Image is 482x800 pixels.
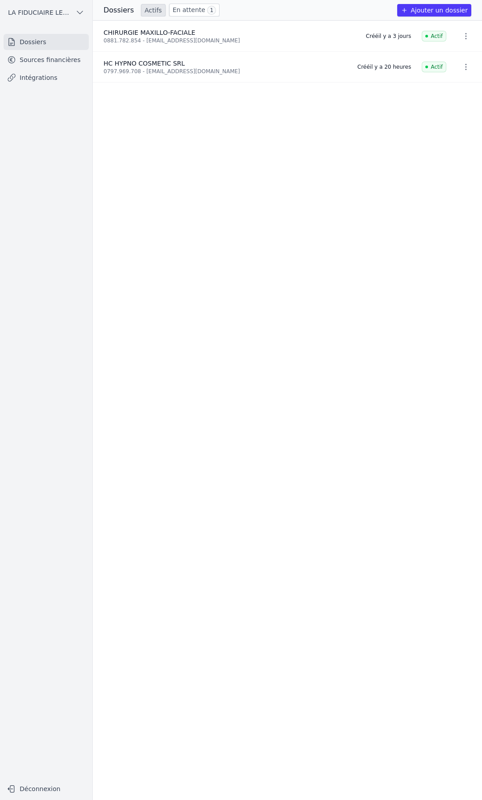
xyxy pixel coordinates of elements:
span: Actif [422,31,446,41]
div: 0797.969.708 - [EMAIL_ADDRESS][DOMAIN_NAME] [104,68,347,75]
span: CHIRURGIE MAXILLO-FACIALE [104,29,195,36]
a: Sources financières [4,52,89,68]
a: Intégrations [4,70,89,86]
span: LA FIDUCIAIRE LEMAIRE SA [8,8,72,17]
div: Créé il y a 3 jours [366,33,411,40]
button: LA FIDUCIAIRE LEMAIRE SA [4,5,89,20]
div: 0881.782.854 - [EMAIL_ADDRESS][DOMAIN_NAME] [104,37,355,44]
a: Actifs [141,4,166,17]
h3: Dossiers [104,5,134,16]
button: Déconnexion [4,782,89,796]
button: Ajouter un dossier [397,4,471,17]
div: Créé il y a 20 heures [357,63,411,70]
span: 1 [207,6,216,15]
span: HC HYPNO COSMETIC SRL [104,60,185,67]
a: En attente 1 [169,4,220,17]
a: Dossiers [4,34,89,50]
span: Actif [422,62,446,72]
